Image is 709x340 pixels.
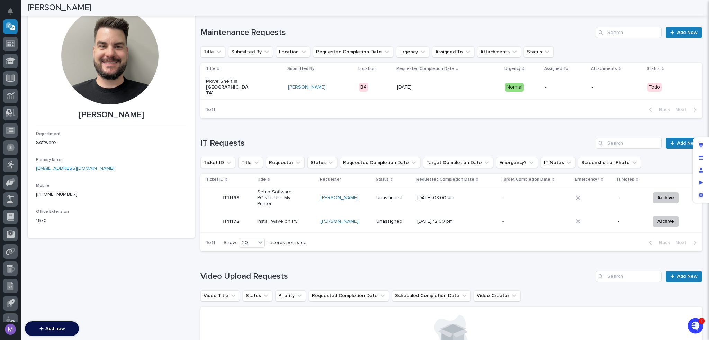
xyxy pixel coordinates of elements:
a: 📖Help Docs [4,163,41,175]
p: 1 of 1 [200,101,221,118]
a: Add New [666,271,702,282]
button: Back [644,240,673,246]
h1: Maintenance Requests [200,28,593,38]
button: Archive [653,192,679,203]
a: [PHONE_NUMBER] [36,192,77,197]
span: Back [655,107,670,113]
img: Stacker [7,7,21,20]
button: Next [673,107,702,113]
div: Past conversations [7,101,44,106]
p: [DATE] [397,84,440,90]
button: Requested Completion Date [309,290,389,301]
span: Pylon [69,182,84,187]
a: [PERSON_NAME] [321,195,358,201]
h1: Video Upload Requests [200,272,593,282]
p: Assigned To [544,65,568,73]
p: Move Shelf in [GEOGRAPHIC_DATA] [206,79,249,96]
span: Next [675,240,691,246]
tr: Move Shelf in [GEOGRAPHIC_DATA][PERSON_NAME] B4[DATE]Normal--Todo [200,75,702,100]
p: Requester [320,176,341,183]
p: Unassigned [376,219,412,224]
p: Software [36,139,187,146]
div: 20 [239,239,256,247]
div: Start new chat [24,77,114,84]
p: Unassigned [376,195,412,201]
input: Search [596,138,662,149]
p: IT Notes [617,176,634,183]
button: Scheduled Completion Date [392,290,471,301]
button: Submitted By [228,46,273,57]
button: Attachments [477,46,521,57]
div: Todo [647,83,662,92]
span: [DATE] [61,137,75,142]
span: Mobile [36,184,50,188]
p: Welcome 👋 [7,27,126,38]
span: [PERSON_NAME] [21,137,56,142]
div: Notifications [9,8,18,19]
button: Location [276,46,310,57]
p: [PERSON_NAME] [36,110,187,120]
p: 1 of 1 [200,235,221,251]
input: Search [596,27,662,38]
button: Assigned To [432,46,474,57]
span: Office Extension [36,210,69,214]
p: - [502,219,546,224]
span: • [57,137,60,142]
div: Edit layout [695,139,707,151]
img: 1736555164131-43832dd5-751b-4058-ba23-39d91318e5a0 [14,118,19,124]
div: Manage users [695,164,707,176]
span: Next [675,107,691,113]
button: Video Creator [474,290,521,301]
span: Add New [677,274,698,279]
p: Ticket ID [206,176,224,183]
p: Attachments [591,65,617,73]
p: IT11172 [223,217,241,224]
p: Install Wave on PC [257,219,300,224]
button: Back [644,107,673,113]
button: users-avatar [3,322,18,337]
p: - [545,84,586,90]
span: Archive [657,217,674,226]
div: App settings [695,189,707,201]
div: We're offline, we will be back soon! [24,84,97,89]
p: - [618,195,645,201]
h2: [PERSON_NAME] [28,3,91,13]
button: Priority [275,290,306,301]
button: Requested Completion Date [340,157,420,168]
span: Department [36,132,61,136]
p: 1670 [36,217,187,224]
span: Primary Email [36,158,63,162]
button: Requested Completion Date [313,46,393,57]
p: Requested Completion Date [416,176,474,183]
span: [PERSON_NAME] [21,118,56,123]
p: Show [224,240,236,246]
p: Title [257,176,266,183]
p: Emergency? [575,176,599,183]
button: Video Title [200,290,240,301]
p: - [592,84,635,90]
p: - [502,195,546,201]
input: Search [596,271,662,282]
div: B4 [359,83,368,92]
span: Archive [657,194,674,202]
a: Powered byPylon [49,182,84,187]
tr: IT11169IT11169 Setup Software PC's to Use My Printer[PERSON_NAME] Unassigned[DATE] 08:00 am--Archive [200,186,702,210]
button: Ticket ID [200,157,235,168]
img: 1736555164131-43832dd5-751b-4058-ba23-39d91318e5a0 [7,77,19,89]
button: Status [524,46,554,57]
p: Target Completion Date [502,176,550,183]
p: [DATE] 08:00 am [417,195,460,201]
button: Add new [25,321,79,336]
a: [EMAIL_ADDRESS][DOMAIN_NAME] [36,166,114,171]
button: Screenshot or Photo [578,157,641,168]
button: Status [243,290,272,301]
button: Emergency? [496,157,538,168]
a: [PERSON_NAME] [321,219,358,224]
button: IT Notes [541,157,575,168]
button: Status [307,157,337,168]
h1: IT Requests [200,138,593,148]
tr: IT11172IT11172 Install Wave on PC[PERSON_NAME] Unassigned[DATE] 12:00 pm--Archive [200,210,702,233]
